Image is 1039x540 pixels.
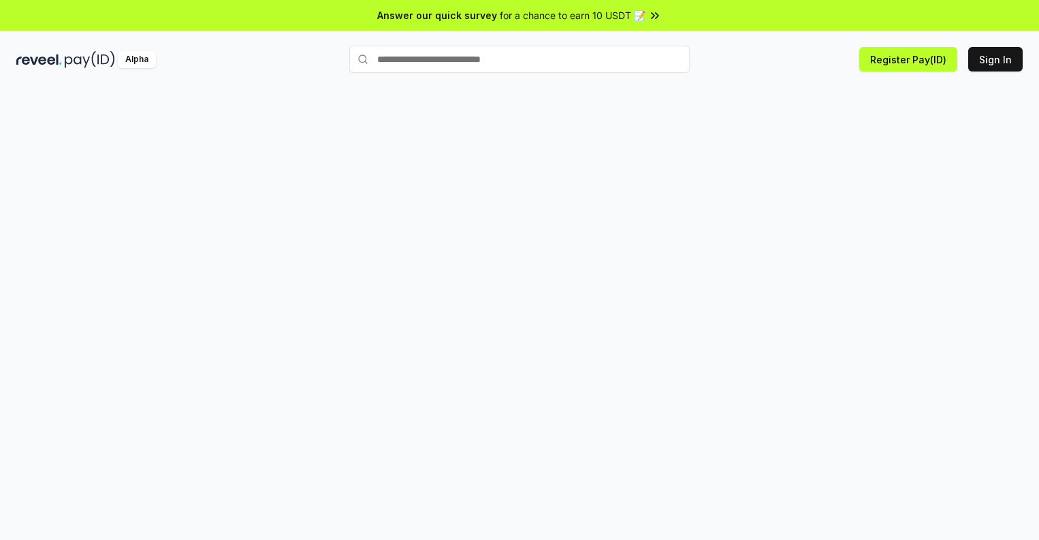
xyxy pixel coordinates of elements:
[16,51,62,68] img: reveel_dark
[859,47,957,72] button: Register Pay(ID)
[65,51,115,68] img: pay_id
[377,8,497,22] span: Answer our quick survey
[118,51,156,68] div: Alpha
[968,47,1023,72] button: Sign In
[500,8,645,22] span: for a chance to earn 10 USDT 📝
